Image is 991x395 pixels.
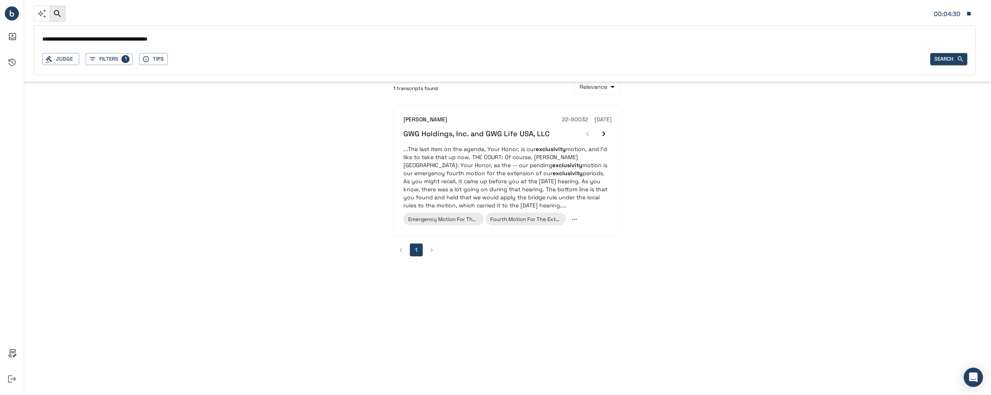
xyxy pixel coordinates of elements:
h6: [PERSON_NAME] [403,115,447,124]
em: exclusivity [536,145,566,153]
p: 1 [121,55,130,63]
button: Filters1 [86,53,133,65]
div: Relevance [574,79,620,95]
button: Search [930,53,967,65]
h6: [DATE] [594,115,612,124]
div: Open Intercom Messenger [964,368,983,387]
div: Matter: 91119‐1 [934,9,962,19]
nav: pagination navigation [393,244,622,256]
h6: 22-90032 [562,115,588,124]
p: ...The last item on the agenda, Your Honor, is our motion, and I'd like to take that up now. THE ... [403,145,612,209]
h6: GWG Holdings, Inc. and GWG Life USA, LLC [403,129,550,138]
em: exclusivity [552,162,582,169]
span: Emergency Motion For The Approval Of A Proposed Settlement With The Lenders At Dlp Iv And Dlp Vi [408,216,657,223]
span: Fourth Motion For The Extension Of Our Periods [490,216,637,223]
em: exclusivity [553,170,583,177]
button: Matter: 91119‐1 [930,5,976,22]
button: page 1 [410,244,423,256]
button: Judge [42,53,79,65]
button: Tips [139,53,168,65]
span: 1 transcripts found [393,85,438,93]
